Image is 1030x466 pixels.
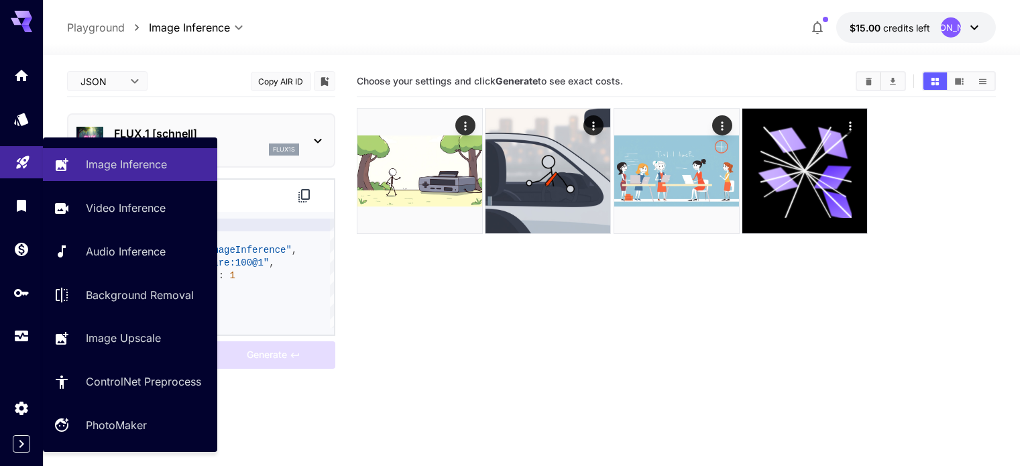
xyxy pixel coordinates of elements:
[219,270,224,281] span: :
[836,12,996,43] button: $15.00255
[273,145,295,154] p: flux1s
[43,235,217,268] a: Audio Inference
[583,115,604,135] div: Actions
[13,193,30,210] div: Library
[43,278,217,311] a: Background Removal
[883,22,930,34] span: credits left
[13,328,30,345] div: Usage
[202,245,292,255] span: "imageInference"
[971,72,994,90] button: Show media in list view
[43,365,217,398] a: ControlNet Preprocess
[614,109,739,233] img: hjgdAUE+zPXWreeHbJa4K46HcfHWBpM5FWkKjrM4pNFylh7zq1ynqQQI3pu0RiuPyzjeZDQEl2OJgMKwrBHYBZhk4kZHoOG2M...
[114,125,299,141] p: FLUX.1 [schnell]
[86,417,147,433] p: PhotoMaker
[67,19,149,36] nav: breadcrumb
[149,19,230,36] span: Image Inference
[270,257,275,268] span: ,
[86,243,166,259] p: Audio Inference
[86,156,167,172] p: Image Inference
[230,270,235,281] span: 1
[43,322,217,355] a: Image Upscale
[185,257,270,268] span: "runware:100@1"
[856,71,906,91] div: Clear AllDownload All
[13,435,30,453] button: Expand sidebar
[13,63,30,80] div: Home
[496,75,538,86] b: Generate
[67,19,125,36] p: Playground
[292,245,297,255] span: ,
[43,148,217,181] a: Image Inference
[43,409,217,442] a: PhotoMaker
[86,373,201,390] p: ControlNet Preprocess
[13,284,30,301] div: API Keys
[251,72,311,91] button: Copy AIR ID
[357,109,482,233] img: Z
[711,115,732,135] div: Actions
[857,72,880,90] button: Clear All
[86,200,166,216] p: Video Inference
[319,73,331,89] button: Add to library
[357,75,623,86] span: Choose your settings and click to see exact costs.
[485,109,610,233] img: Z
[850,21,930,35] div: $15.00255
[881,72,905,90] button: Download All
[43,192,217,225] a: Video Inference
[13,396,30,412] div: Settings
[850,22,883,34] span: $15.00
[941,17,961,38] div: [PERSON_NAME]
[13,241,30,257] div: Wallet
[80,74,122,89] span: JSON
[455,115,475,135] div: Actions
[86,287,194,303] p: Background Removal
[923,72,947,90] button: Show media in grid view
[15,150,31,166] div: Playground
[13,107,30,123] div: Models
[922,71,996,91] div: Show media in grid viewShow media in video viewShow media in list view
[948,72,971,90] button: Show media in video view
[840,115,860,135] div: Actions
[86,330,161,346] p: Image Upscale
